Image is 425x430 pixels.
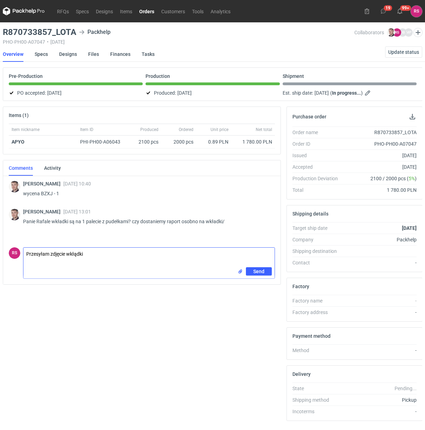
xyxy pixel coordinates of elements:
[140,127,158,132] span: Produced
[9,209,20,220] img: Maciej Sikora
[253,269,264,274] span: Send
[292,408,342,415] div: Incoterms
[292,248,342,255] div: Shipping destination
[292,129,342,136] div: Order name
[72,7,92,15] a: Specs
[142,46,155,62] a: Tasks
[283,89,417,97] div: Est. ship date:
[342,152,417,159] div: [DATE]
[54,7,72,15] a: RFQs
[387,28,395,37] img: Maciej Sikora
[385,46,422,58] button: Update status
[80,127,93,132] span: Item ID
[23,189,269,198] p: wycena BZXJ - 1
[408,112,417,121] button: Download PO
[370,175,417,182] span: 2100 / 2000 pcs ( )
[292,236,342,243] div: Company
[9,160,33,176] a: Comments
[402,225,417,231] strong: [DATE]
[292,385,342,392] div: State
[292,309,342,316] div: Factory address
[116,7,136,15] a: Items
[9,247,20,259] div: Rafał Stani
[342,297,417,304] div: -
[283,73,304,79] p: Shipment
[177,89,192,97] span: [DATE]
[292,140,342,147] div: Order ID
[158,7,189,15] a: Customers
[292,347,342,354] div: Method
[393,28,401,37] figcaption: RS
[314,89,329,97] span: [DATE]
[80,138,127,145] div: PHI-PH00-A06043
[292,284,309,289] h2: Factory
[409,176,415,181] span: 5%
[256,127,272,132] span: Net total
[378,6,389,17] button: 19
[63,209,91,214] span: [DATE] 13:01
[3,28,76,36] h3: R870733857_LOTA
[398,28,407,37] figcaption: JB
[92,7,116,15] a: Designs
[292,259,342,266] div: Contact
[330,90,332,96] em: (
[413,28,423,37] button: Edit collaborators
[361,90,363,96] em: )
[292,396,342,403] div: Shipping method
[234,138,272,145] div: 1 780.00 PLN
[23,248,275,267] textarea: Przesyłam zdjęcie wkłądki
[79,28,111,36] div: Packhelp
[342,347,417,354] div: -
[364,89,373,97] button: Edit estimated shipping date
[88,46,99,62] a: Files
[23,217,269,226] p: Panie Rafale wkładki są na 1 palecie z pudełkami? czy dostaniemy raport osobno na wkładki/
[44,160,61,176] a: Activity
[332,90,361,96] strong: In progress...
[23,181,63,187] span: [PERSON_NAME]
[246,267,272,276] button: Send
[404,28,413,37] figcaption: MP
[292,371,311,377] h2: Delivery
[292,297,342,304] div: Factory name
[292,225,342,232] div: Target ship date
[23,209,63,214] span: [PERSON_NAME]
[35,46,48,62] a: Specs
[342,309,417,316] div: -
[342,236,417,243] div: Packhelp
[292,152,342,159] div: Issued
[354,30,384,35] span: Collaborators
[342,396,417,403] div: Pickup
[146,73,170,79] p: Production
[146,89,279,97] div: Produced:
[292,114,326,119] h2: Purchase order
[63,181,91,187] span: [DATE] 10:40
[47,39,49,45] span: •
[3,46,23,62] a: Overview
[110,46,130,62] a: Finances
[342,259,417,266] div: -
[161,136,196,148] div: 2000 pcs
[47,89,62,97] span: [DATE]
[342,163,417,170] div: [DATE]
[292,211,328,217] h2: Shipping details
[207,7,234,15] a: Analytics
[9,247,20,259] figcaption: RS
[388,50,419,54] span: Update status
[292,333,331,339] h2: Payment method
[342,187,417,194] div: 1 780.00 PLN
[342,140,417,147] div: PHO-PH00-A07047
[12,139,24,145] a: APYO
[12,127,40,132] span: Item nickname
[136,7,158,15] a: Orders
[292,163,342,170] div: Accepted
[9,181,20,192] img: Maciej Sikora
[179,127,193,132] span: Ordered
[9,89,143,97] div: PO accepted:
[199,138,228,145] div: 0.89 PLN
[9,73,43,79] p: Pre-Production
[211,127,228,132] span: Unit price
[411,6,422,17] div: Rafał Stani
